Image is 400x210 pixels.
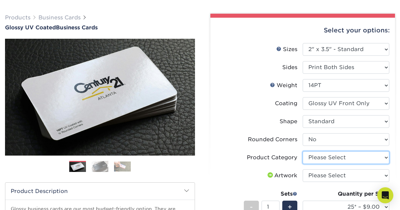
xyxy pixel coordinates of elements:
a: Glossy UV CoatedBusiness Cards [5,24,195,31]
div: Sizes [276,45,297,53]
div: Rounded Corners [248,136,297,144]
a: Products [5,14,30,21]
div: Sets [244,190,297,198]
div: Coating [275,99,297,108]
img: Business Cards 03 [114,161,131,172]
a: Business Cards [38,14,81,21]
span: Glossy UV Coated [5,24,56,31]
h2: Product Description [5,183,195,200]
img: Business Cards 01 [69,159,86,175]
div: Quantity per Set [303,190,389,198]
div: Select your options: [216,18,390,43]
div: Weight [270,81,297,89]
div: Sides [282,63,297,71]
div: Shape [280,118,297,126]
iframe: Google Customer Reviews [2,190,57,208]
div: Artwork [266,172,297,180]
img: Business Cards 02 [92,161,108,172]
h1: Business Cards [5,24,195,31]
div: Product Category [247,154,297,162]
img: Glossy UV Coated 01 [5,2,195,192]
div: Open Intercom Messenger [377,187,393,203]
